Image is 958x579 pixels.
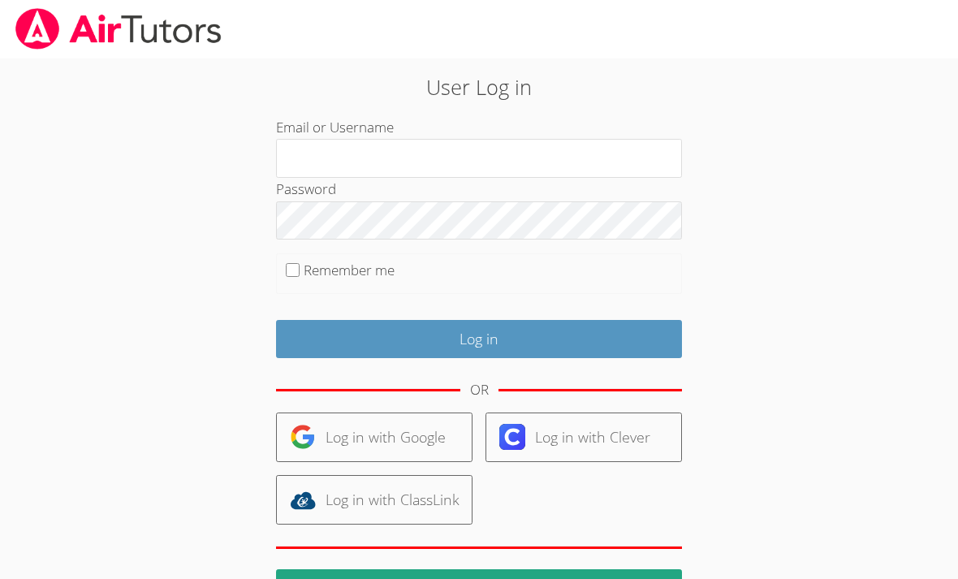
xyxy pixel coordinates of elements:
img: classlink-logo-d6bb404cc1216ec64c9a2012d9dc4662098be43eaf13dc465df04b49fa7ab582.svg [290,487,316,513]
input: Log in [276,320,682,358]
label: Password [276,179,336,198]
div: OR [470,378,489,402]
h2: User Log in [220,71,737,102]
a: Log in with ClassLink [276,475,473,525]
a: Log in with Google [276,413,473,462]
img: airtutors_banner-c4298cdbf04f3fff15de1276eac7730deb9818008684d7c2e4769d2f7ddbe033.png [14,8,223,50]
img: google-logo-50288ca7cdecda66e5e0955fdab243c47b7ad437acaf1139b6f446037453330a.svg [290,424,316,450]
img: clever-logo-6eab21bc6e7a338710f1a6ff85c0baf02591cd810cc4098c63d3a4b26e2feb20.svg [499,424,525,450]
label: Email or Username [276,118,394,136]
a: Log in with Clever [485,413,682,462]
label: Remember me [304,261,395,279]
